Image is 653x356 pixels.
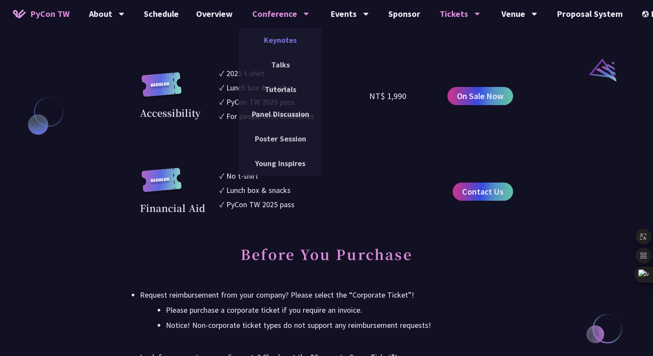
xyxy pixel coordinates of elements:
img: Home icon of PyCon TW 2025 [13,10,26,18]
a: Poster Session [239,128,322,149]
div: PyCon TW 2025 pass [226,199,295,210]
div: NT$ 1,990 [369,90,406,103]
div: Accessibility [140,106,201,120]
div: Lunch box & snacks [226,82,291,93]
a: Keynotes [239,30,322,50]
a: Contact Us [453,183,513,201]
div: Financial Aid [140,201,205,215]
span: On Sale Now [457,90,504,103]
a: Talks [239,55,322,75]
div: No t-shirt [226,170,258,182]
a: Tutorials [239,79,322,99]
div: Lunch box & snacks [226,184,291,196]
div: 2025 t-shirt [226,67,264,79]
li: ✓ [219,96,369,108]
a: PyCon TW [4,3,78,25]
li: ✓ [219,67,369,79]
span: Contact Us [462,185,504,198]
img: Locale Icon [642,11,651,17]
h2: Before You Purchase [140,237,513,284]
img: regular.8f272d9.svg [140,72,183,106]
div: For people with disabilities [226,110,314,122]
li: ✓ [219,82,369,93]
li: ✓ [219,199,369,210]
a: On Sale Now [447,87,513,105]
div: PyCon TW 2025 pass [226,96,295,108]
li: Please purchase a corporate ticket if you require an invoice. [166,304,513,317]
div: Request reimbursement from your company? Please select the “Corporate Ticket”! [140,289,513,301]
span: PyCon TW [30,7,70,20]
li: Notice! Non-corporate ticket types do not support any reimbursement requests! [166,319,513,332]
img: regular.8f272d9.svg [140,168,183,201]
li: ✓ [219,110,369,122]
a: Panel Discussion [239,104,322,124]
a: Young Inspires [239,153,322,173]
li: ✓ [219,170,369,182]
li: ✓ [219,184,369,196]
